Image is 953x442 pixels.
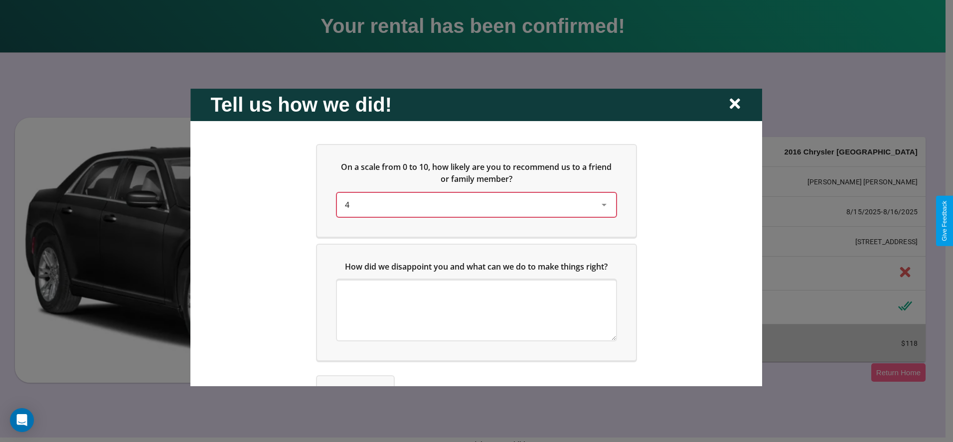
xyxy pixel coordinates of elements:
[10,408,34,432] div: Open Intercom Messenger
[345,261,608,272] span: How did we disappoint you and what can we do to make things right?
[337,160,616,184] h5: On a scale from 0 to 10, how likely are you to recommend us to a friend or family member?
[210,93,392,116] h2: Tell us how we did!
[317,145,636,236] div: On a scale from 0 to 10, how likely are you to recommend us to a friend or family member?
[941,201,948,241] div: Give Feedback
[345,199,349,210] span: 4
[341,161,614,184] span: On a scale from 0 to 10, how likely are you to recommend us to a friend or family member?
[337,192,616,216] div: On a scale from 0 to 10, how likely are you to recommend us to a friend or family member?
